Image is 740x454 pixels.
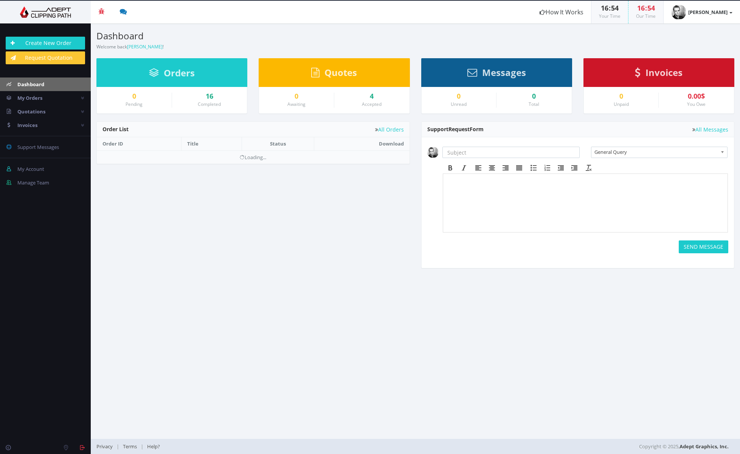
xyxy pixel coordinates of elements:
td: Loading... [97,150,410,164]
input: Subject [442,147,580,158]
span: Messages [482,66,526,79]
small: You Owe [687,101,706,107]
div: Italic [457,163,471,173]
span: Dashboard [17,81,44,88]
div: Justify [512,163,526,173]
small: Total [529,101,539,107]
a: Quotes [311,71,357,77]
a: Messages [467,71,526,77]
img: Adept Graphics [6,6,85,18]
img: 2ab0aa9f717f72c660226de08b2b9f5c [427,147,439,158]
small: Welcome back ! [96,43,164,50]
th: Status [242,137,314,150]
iframe: Rich Text Area. Press ALT-F9 for menu. Press ALT-F10 for toolbar. Press ALT-0 for help [443,174,728,232]
small: Awaiting [287,101,306,107]
div: Numbered list [540,163,554,173]
a: Adept Graphics, Inc. [679,443,729,450]
a: Terms [119,443,141,450]
div: 0.00$ [664,93,728,100]
a: Help? [143,443,164,450]
a: [PERSON_NAME] [664,1,740,23]
div: 0 [502,93,566,100]
div: | | [96,439,522,454]
small: Completed [198,101,221,107]
span: Support Form [427,126,484,133]
span: Order List [102,126,129,133]
a: 0 [427,93,491,100]
span: General Query [594,147,717,157]
div: Align left [472,163,485,173]
span: 16 [637,3,645,12]
img: 2ab0aa9f717f72c660226de08b2b9f5c [671,5,686,20]
div: Increase indent [568,163,581,173]
span: : [608,3,611,12]
small: Unread [451,101,467,107]
a: [PERSON_NAME] [127,43,163,50]
a: 16 [178,93,242,100]
div: Bullet list [527,163,540,173]
div: Align right [499,163,512,173]
a: 0 [102,93,166,100]
a: All Messages [692,127,728,132]
span: Manage Team [17,179,49,186]
span: Request [448,126,470,133]
span: Copyright © 2025, [639,443,729,450]
a: How It Works [532,1,591,23]
small: Your Time [599,13,621,19]
span: 54 [647,3,655,12]
a: Orders [149,71,195,78]
button: SEND MESSAGE [679,240,728,253]
span: Quotations [17,108,45,115]
span: : [645,3,647,12]
div: Decrease indent [554,163,568,173]
div: Clear formatting [582,163,596,173]
span: Invoices [645,66,683,79]
span: My Account [17,166,44,172]
small: Unpaid [614,101,629,107]
a: 4 [340,93,404,100]
small: Accepted [362,101,382,107]
div: Bold [444,163,457,173]
span: 54 [611,3,619,12]
a: Request Quotation [6,51,85,64]
a: Create New Order [6,37,85,50]
a: Invoices [635,71,683,77]
span: Support Messages [17,144,59,150]
th: Order ID [97,137,182,150]
a: 0 [265,93,328,100]
h3: Dashboard [96,31,410,41]
a: 0 [590,93,653,100]
strong: [PERSON_NAME] [688,9,728,15]
a: All Orders [375,127,404,132]
small: Pending [126,101,143,107]
a: Privacy [96,443,116,450]
th: Download [314,137,409,150]
span: Quotes [324,66,357,79]
th: Title [182,137,242,150]
span: Invoices [17,122,37,129]
span: 16 [601,3,608,12]
div: Align center [485,163,499,173]
small: Our Time [636,13,656,19]
span: My Orders [17,95,42,101]
span: Orders [164,67,195,79]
